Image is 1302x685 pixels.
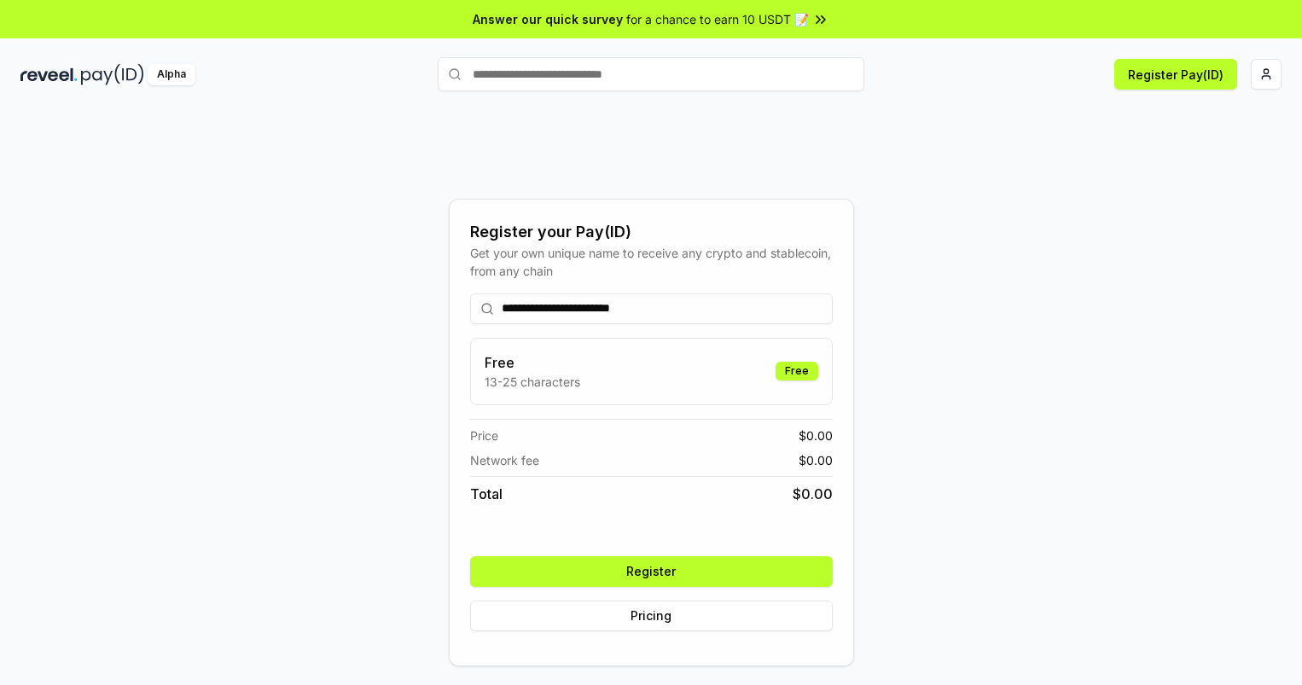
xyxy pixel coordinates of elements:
[470,556,833,587] button: Register
[473,10,623,28] span: Answer our quick survey
[81,64,144,85] img: pay_id
[470,484,503,504] span: Total
[626,10,809,28] span: for a chance to earn 10 USDT 📝
[1114,59,1237,90] button: Register Pay(ID)
[20,64,78,85] img: reveel_dark
[470,244,833,280] div: Get your own unique name to receive any crypto and stablecoin, from any chain
[776,362,818,380] div: Free
[485,352,580,373] h3: Free
[799,427,833,444] span: $ 0.00
[470,451,539,469] span: Network fee
[470,427,498,444] span: Price
[793,484,833,504] span: $ 0.00
[485,373,580,391] p: 13-25 characters
[799,451,833,469] span: $ 0.00
[148,64,195,85] div: Alpha
[470,220,833,244] div: Register your Pay(ID)
[470,601,833,631] button: Pricing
